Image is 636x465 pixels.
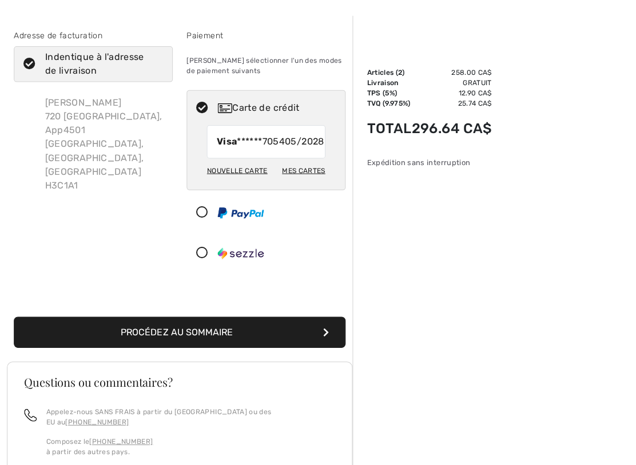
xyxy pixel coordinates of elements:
span: 05/2028 [283,137,321,150]
div: [PERSON_NAME] 720 [GEOGRAPHIC_DATA], App4501 [GEOGRAPHIC_DATA], [GEOGRAPHIC_DATA], [GEOGRAPHIC_DA... [35,89,172,203]
img: PayPal [216,209,262,219]
img: Carte de crédit [216,105,230,115]
strong: Visa [215,138,235,149]
td: TVQ (9.975%) [364,101,409,111]
div: Carte de crédit [216,103,335,117]
p: Appelez-nous SANS FRAIS à partir du [GEOGRAPHIC_DATA] ou des EU au [46,406,333,427]
div: Paiement [185,32,343,44]
div: Adresse de facturation [14,32,172,44]
div: Indentique à l'adresse de livraison [45,53,154,80]
img: Sezzle [216,248,262,260]
td: Total [364,111,409,150]
img: call [24,408,37,421]
td: Gratuit [409,80,488,90]
h3: Questions ou commentaires? [24,376,333,388]
a: [PHONE_NUMBER] [89,437,152,445]
td: Articles ( ) [364,70,409,80]
td: 296.64 CA$ [409,111,488,150]
td: 258.00 CA$ [409,70,488,80]
td: TPS (5%) [364,90,409,101]
td: Livraison [364,80,409,90]
td: 12.90 CA$ [409,90,488,101]
div: Nouvelle carte [205,162,265,182]
a: [PHONE_NUMBER] [65,418,128,426]
button: Procédez au sommaire [14,317,343,348]
div: [PERSON_NAME] sélectionner l'un des modes de paiement suivants [185,49,343,87]
span: 2 [395,71,399,79]
p: Composez le à partir des autres pays. [46,436,333,456]
div: Mes cartes [280,162,323,182]
div: Expédition sans interruption [364,159,488,170]
td: 25.74 CA$ [409,101,488,111]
